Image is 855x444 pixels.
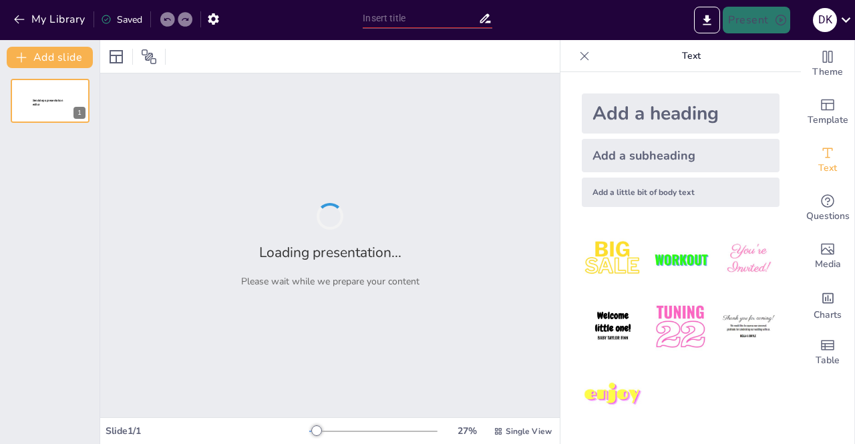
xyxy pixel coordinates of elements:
div: Get real-time input from your audience [801,184,854,232]
button: Add slide [7,47,93,68]
button: My Library [10,9,91,30]
div: 27 % [451,425,483,437]
div: Add text boxes [801,136,854,184]
div: Slide 1 / 1 [106,425,309,437]
div: 1 [73,107,85,119]
div: Add a little bit of body text [582,178,780,207]
img: 3.jpeg [717,228,780,290]
div: d k [813,8,837,32]
div: Add charts and graphs [801,280,854,328]
img: 1.jpeg [582,228,644,290]
div: Add a subheading [582,139,780,172]
div: Layout [106,46,127,67]
img: 2.jpeg [649,228,711,290]
span: Template [808,113,848,128]
div: Saved [101,13,142,26]
div: Change the overall theme [801,40,854,88]
input: Insert title [363,9,478,28]
span: Single View [506,426,552,437]
div: Add a heading [582,93,780,134]
div: Add a table [801,328,854,377]
p: Please wait while we prepare your content [241,275,419,288]
div: 1 [11,79,90,123]
div: Add ready made slides [801,88,854,136]
div: Add images, graphics, shapes or video [801,232,854,280]
img: 6.jpeg [717,296,780,358]
span: Text [818,161,837,176]
h2: Loading presentation... [259,243,401,262]
span: Position [141,49,157,65]
span: Media [815,257,841,272]
span: Table [816,353,840,368]
button: Present [723,7,790,33]
span: Questions [806,209,850,224]
span: Theme [812,65,843,79]
img: 4.jpeg [582,296,644,358]
img: 5.jpeg [649,296,711,358]
span: Charts [814,308,842,322]
img: 7.jpeg [582,364,644,426]
p: Text [595,40,788,72]
button: Export to PowerPoint [694,7,720,33]
button: d k [813,7,837,33]
span: Sendsteps presentation editor [33,99,63,106]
